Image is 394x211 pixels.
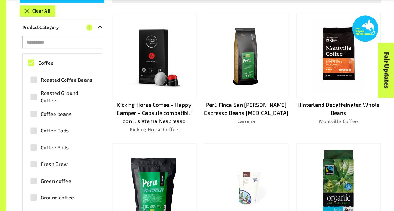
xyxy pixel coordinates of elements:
span: Ground coffee [41,194,74,201]
p: Perù Finca San [PERSON_NAME] Espresso Beans [MEDICAL_DATA] [204,100,288,117]
span: Roasted Ground Coffee [41,89,93,104]
span: Coffee Pods [41,144,69,151]
a: Perù Finca San [PERSON_NAME] Espresso Beans [MEDICAL_DATA]Caroma [204,13,288,133]
p: Caroma [204,117,288,125]
a: Hinterland Decaffeinated Whole BeansMontville Coffee [296,13,381,133]
button: Clear All [20,5,55,17]
span: Coffee [38,59,54,67]
button: Product Category [20,22,104,33]
p: Hinterland Decaffeinated Whole Beans [296,100,381,117]
span: Coffee beans [41,110,71,118]
p: Kicking Horse Coffee [112,126,197,133]
p: Kicking Horse Coffee – Happy Camper – Capsule compatibili con il sistema Nespresso [112,100,197,125]
a: Kicking Horse Coffee – Happy Camper – Capsule compatibili con il sistema NespressoKicking Horse C... [112,13,197,133]
span: Roasted Coffee Beans [41,76,92,84]
span: Green coffee [41,177,71,185]
span: Coffee Pads [41,127,69,134]
p: Product Category [22,24,59,31]
p: Montville Coffee [296,117,381,125]
span: 1 [86,24,92,31]
span: Fresh Brew [41,160,68,168]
